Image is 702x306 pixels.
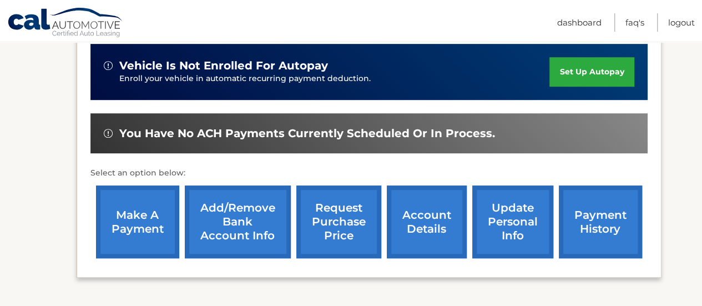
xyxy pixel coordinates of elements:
a: FAQ's [625,13,644,32]
a: Cal Automotive [7,7,124,39]
img: alert-white.svg [104,129,113,138]
a: account details [387,185,467,258]
img: alert-white.svg [104,61,113,70]
a: payment history [559,185,642,258]
span: You have no ACH payments currently scheduled or in process. [119,127,495,141]
a: update personal info [472,185,553,258]
a: Logout [668,13,695,32]
a: make a payment [96,185,179,258]
a: Add/Remove bank account info [185,185,291,258]
p: Enroll your vehicle in automatic recurring payment deduction. [119,73,550,85]
a: Dashboard [557,13,602,32]
a: request purchase price [296,185,381,258]
a: set up autopay [549,57,634,87]
span: vehicle is not enrolled for autopay [119,59,328,73]
p: Select an option below: [90,167,648,180]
